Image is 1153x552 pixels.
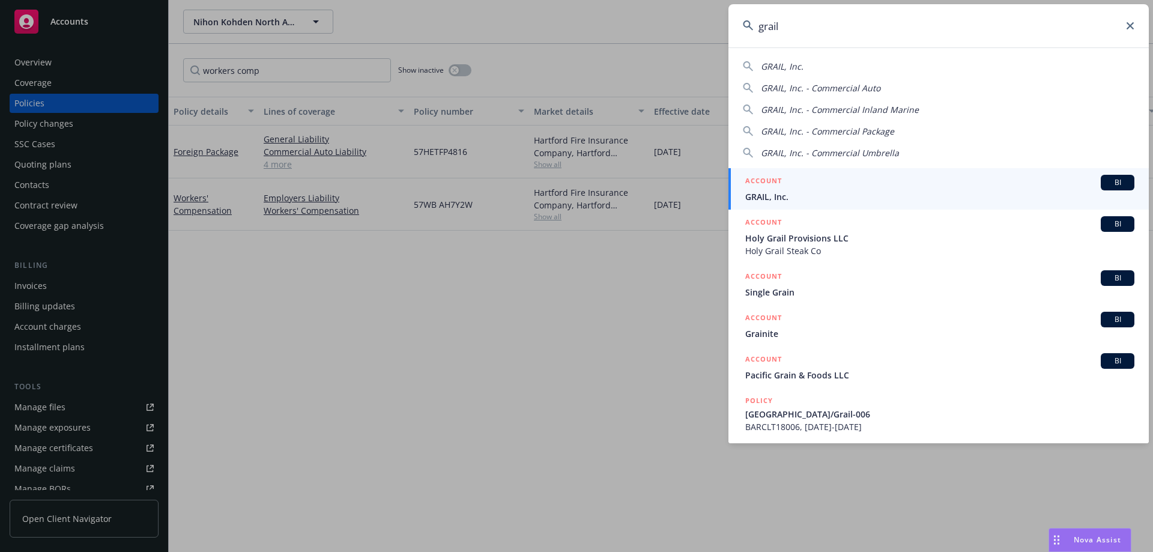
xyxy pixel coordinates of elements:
[728,210,1149,264] a: ACCOUNTBIHoly Grail Provisions LLCHoly Grail Steak Co
[1106,177,1130,188] span: BI
[745,369,1134,381] span: Pacific Grain & Foods LLC
[745,190,1134,203] span: GRAIL, Inc.
[745,286,1134,299] span: Single Grain
[745,327,1134,340] span: Grainite
[745,216,782,231] h5: ACCOUNT
[761,82,880,94] span: GRAIL, Inc. - Commercial Auto
[745,353,782,368] h5: ACCOUNT
[1049,528,1131,552] button: Nova Assist
[728,305,1149,347] a: ACCOUNTBIGrainite
[728,347,1149,388] a: ACCOUNTBIPacific Grain & Foods LLC
[1106,314,1130,325] span: BI
[728,168,1149,210] a: ACCOUNTBIGRAIL, Inc.
[1106,219,1130,229] span: BI
[745,232,1134,244] span: Holy Grail Provisions LLC
[761,104,919,115] span: GRAIL, Inc. - Commercial Inland Marine
[761,61,803,72] span: GRAIL, Inc.
[745,175,782,189] h5: ACCOUNT
[1049,529,1064,551] div: Drag to move
[745,395,773,407] h5: POLICY
[745,312,782,326] h5: ACCOUNT
[728,264,1149,305] a: ACCOUNTBISingle Grain
[745,270,782,285] h5: ACCOUNT
[745,408,1134,420] span: [GEOGRAPHIC_DATA]/Grail-006
[728,4,1149,47] input: Search...
[745,420,1134,433] span: BARCLT18006, [DATE]-[DATE]
[1074,535,1121,545] span: Nova Assist
[761,126,894,137] span: GRAIL, Inc. - Commercial Package
[728,388,1149,440] a: POLICY[GEOGRAPHIC_DATA]/Grail-006BARCLT18006, [DATE]-[DATE]
[1106,356,1130,366] span: BI
[761,147,899,159] span: GRAIL, Inc. - Commercial Umbrella
[1106,273,1130,284] span: BI
[745,244,1134,257] span: Holy Grail Steak Co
